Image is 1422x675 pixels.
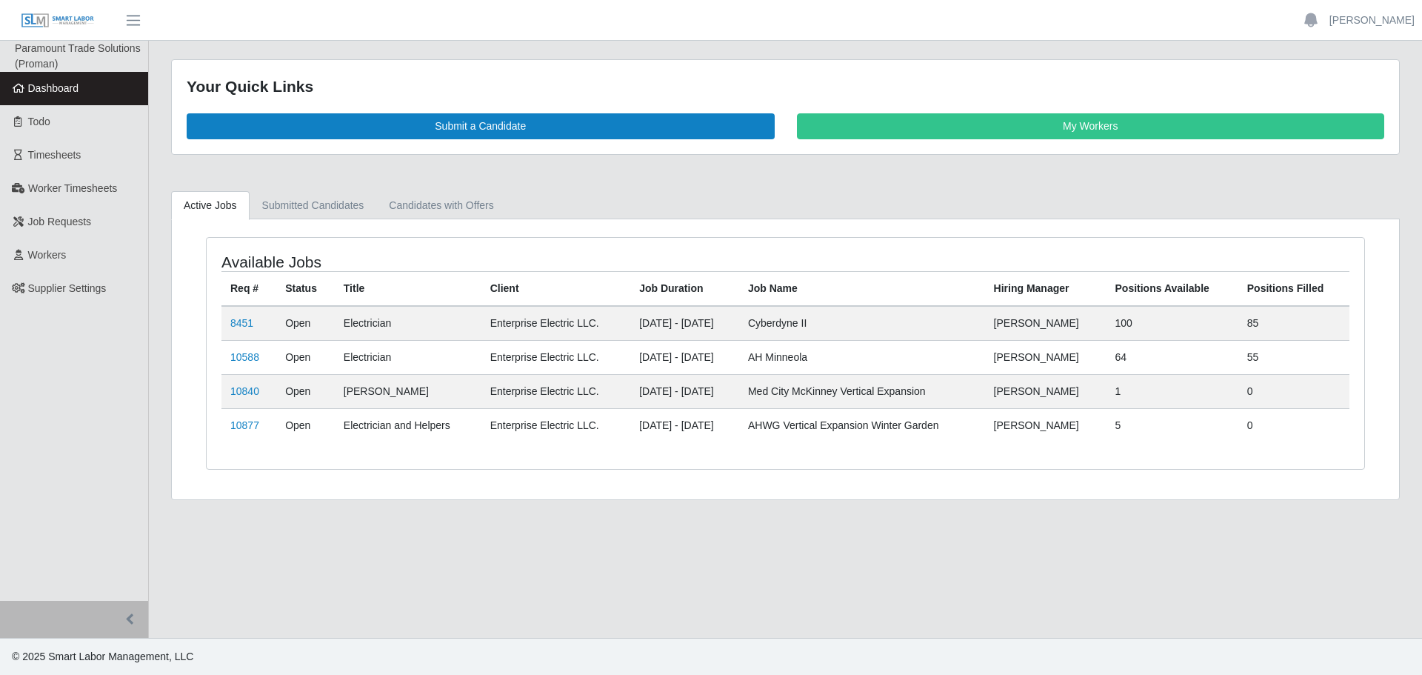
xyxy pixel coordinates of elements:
[276,271,335,306] th: Status
[221,271,276,306] th: Req #
[28,216,92,227] span: Job Requests
[28,282,107,294] span: Supplier Settings
[481,340,631,374] td: Enterprise Electric LLC.
[1106,374,1238,408] td: 1
[335,340,481,374] td: Electrician
[1238,408,1349,442] td: 0
[1238,306,1349,341] td: 85
[276,408,335,442] td: Open
[376,191,506,220] a: Candidates with Offers
[230,385,259,397] a: 10840
[630,374,739,408] td: [DATE] - [DATE]
[797,113,1385,139] a: My Workers
[739,271,985,306] th: Job Name
[15,42,141,70] span: Paramount Trade Solutions (Proman)
[28,116,50,127] span: Todo
[276,340,335,374] td: Open
[230,351,259,363] a: 10588
[171,191,250,220] a: Active Jobs
[276,306,335,341] td: Open
[335,374,481,408] td: [PERSON_NAME]
[221,253,678,271] h4: Available Jobs
[1106,340,1238,374] td: 64
[1238,271,1349,306] th: Positions Filled
[985,374,1106,408] td: [PERSON_NAME]
[630,306,739,341] td: [DATE] - [DATE]
[1106,271,1238,306] th: Positions Available
[21,13,95,29] img: SLM Logo
[630,340,739,374] td: [DATE] - [DATE]
[630,408,739,442] td: [DATE] - [DATE]
[985,271,1106,306] th: Hiring Manager
[1238,374,1349,408] td: 0
[12,651,193,662] span: © 2025 Smart Labor Management, LLC
[1106,408,1238,442] td: 5
[481,374,631,408] td: Enterprise Electric LLC.
[739,306,985,341] td: Cyberdyne II
[739,374,985,408] td: Med City McKinney Vertical Expansion
[1106,306,1238,341] td: 100
[276,374,335,408] td: Open
[630,271,739,306] th: Job Duration
[230,317,253,329] a: 8451
[985,340,1106,374] td: [PERSON_NAME]
[28,249,67,261] span: Workers
[335,306,481,341] td: Electrician
[335,408,481,442] td: Electrician and Helpers
[985,408,1106,442] td: [PERSON_NAME]
[28,182,117,194] span: Worker Timesheets
[985,306,1106,341] td: [PERSON_NAME]
[187,75,1384,99] div: Your Quick Links
[335,271,481,306] th: Title
[739,340,985,374] td: AH Minneola
[739,408,985,442] td: AHWG Vertical Expansion Winter Garden
[481,306,631,341] td: Enterprise Electric LLC.
[230,419,259,431] a: 10877
[481,408,631,442] td: Enterprise Electric LLC.
[28,149,81,161] span: Timesheets
[1329,13,1415,28] a: [PERSON_NAME]
[481,271,631,306] th: Client
[250,191,377,220] a: Submitted Candidates
[187,113,775,139] a: Submit a Candidate
[1238,340,1349,374] td: 55
[28,82,79,94] span: Dashboard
